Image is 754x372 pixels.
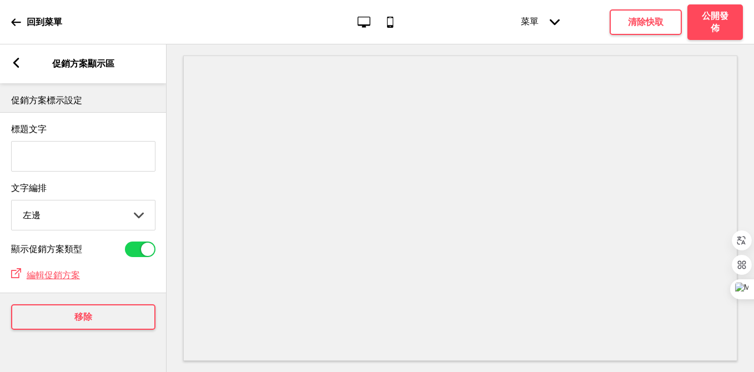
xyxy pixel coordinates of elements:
[21,270,80,280] a: 編輯促銷方案
[27,16,62,28] p: 回到菜單
[11,7,62,37] a: 回到菜單
[11,94,155,107] p: 促銷方案標示設定
[698,10,732,34] h4: 公開發佈
[52,58,114,70] p: 促銷方案顯示區
[510,5,571,39] div: 菜單
[687,4,743,40] button: 公開發佈
[628,16,663,28] h4: 清除快取
[74,311,92,323] h4: 移除
[11,183,155,194] label: 文字編排
[27,270,80,280] span: 編輯促銷方案
[610,9,682,35] button: 清除快取
[11,244,82,255] label: 顯示促銷方案類型
[11,124,47,134] label: 標題文字
[11,304,155,330] button: 移除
